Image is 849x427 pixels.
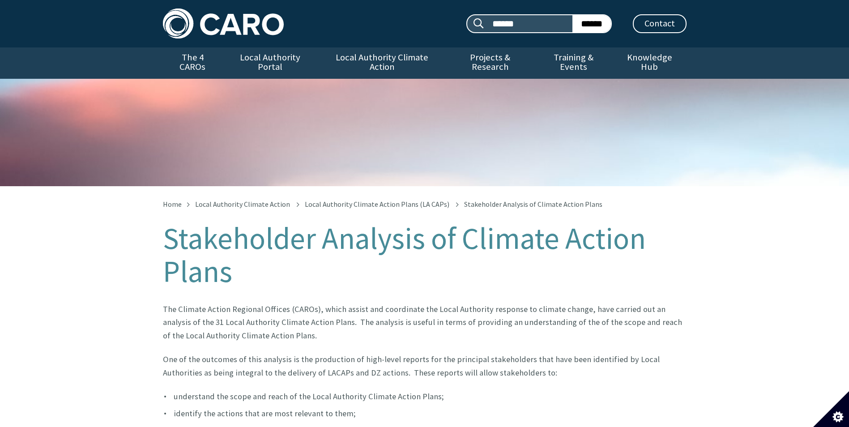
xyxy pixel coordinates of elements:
a: Local Authority Climate Action [318,47,446,79]
p: The Climate Action Regional Offices (CAROs), which assist and coordinate the Local Authority resp... [163,303,687,342]
a: The 4 CAROs [163,47,222,79]
a: Local Authority Climate Action [195,200,290,209]
li: identify the actions that are most relevant to them; [163,407,687,420]
img: Caro logo [163,9,284,38]
a: Local Authority Climate Action Plans (LA CAPs) [305,200,449,209]
p: One of the outcomes of this analysis is the production of high-level reports for the principal st... [163,353,687,379]
button: Set cookie preferences [813,391,849,427]
a: Home [163,200,182,209]
a: Knowledge Hub [613,47,686,79]
li: understand the scope and reach of the Local Authority Climate Action Plans; [163,390,687,403]
a: Contact [633,14,687,33]
a: Local Authority Portal [222,47,318,79]
span: Stakeholder Analysis of Climate Action Plans [464,200,602,209]
a: Training & Events [534,47,613,79]
a: Projects & Research [446,47,534,79]
h1: Stakeholder Analysis of Climate Action Plans [163,222,687,288]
